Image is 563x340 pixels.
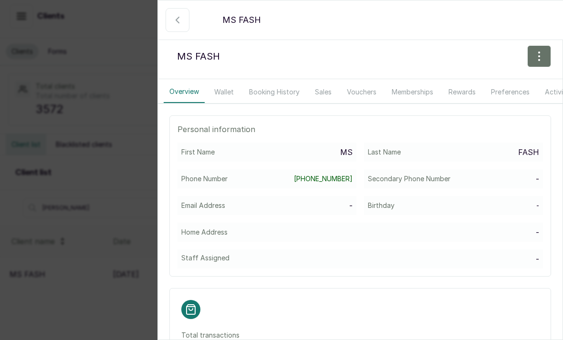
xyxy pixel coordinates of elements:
button: Vouchers [341,81,382,103]
button: Wallet [209,81,240,103]
p: Personal information [177,124,543,135]
button: Preferences [485,81,535,103]
p: FASH [518,146,539,158]
p: - [536,227,539,238]
button: Booking History [243,81,305,103]
p: - [536,201,539,210]
button: Rewards [443,81,481,103]
p: Staff Assigned [181,253,229,263]
p: Secondary Phone Number [368,174,450,184]
p: - [349,200,353,211]
p: - [536,253,539,265]
p: Total transactions [181,330,539,340]
button: Overview [164,81,205,103]
button: Sales [309,81,337,103]
p: MS FASH [177,49,220,64]
p: Birthday [368,201,395,210]
p: Last Name [368,147,401,157]
p: Phone Number [181,174,228,184]
p: MS [340,146,353,158]
p: First Name [181,147,215,157]
p: Email Address [181,201,225,210]
p: - [536,173,539,185]
p: Home Address [181,227,228,237]
p: MS FASH [222,13,261,27]
a: [PHONE_NUMBER] [294,174,353,184]
button: Memberships [386,81,439,103]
